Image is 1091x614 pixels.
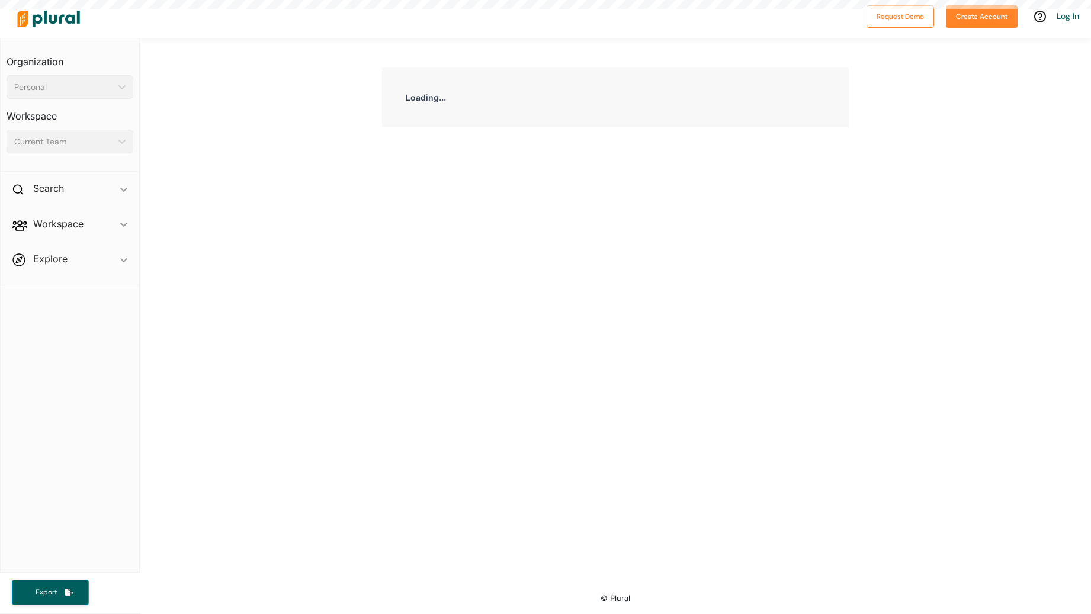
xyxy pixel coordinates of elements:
[946,9,1018,22] a: Create Account
[7,99,133,125] h3: Workspace
[12,580,89,605] button: Export
[33,182,64,195] h2: Search
[601,594,630,603] small: © Plural
[14,136,114,148] div: Current Team
[14,81,114,94] div: Personal
[867,5,934,28] button: Request Demo
[946,5,1018,28] button: Create Account
[867,9,934,22] a: Request Demo
[7,44,133,70] h3: Organization
[27,587,65,597] span: Export
[1057,11,1079,21] a: Log In
[382,67,849,127] div: Loading...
